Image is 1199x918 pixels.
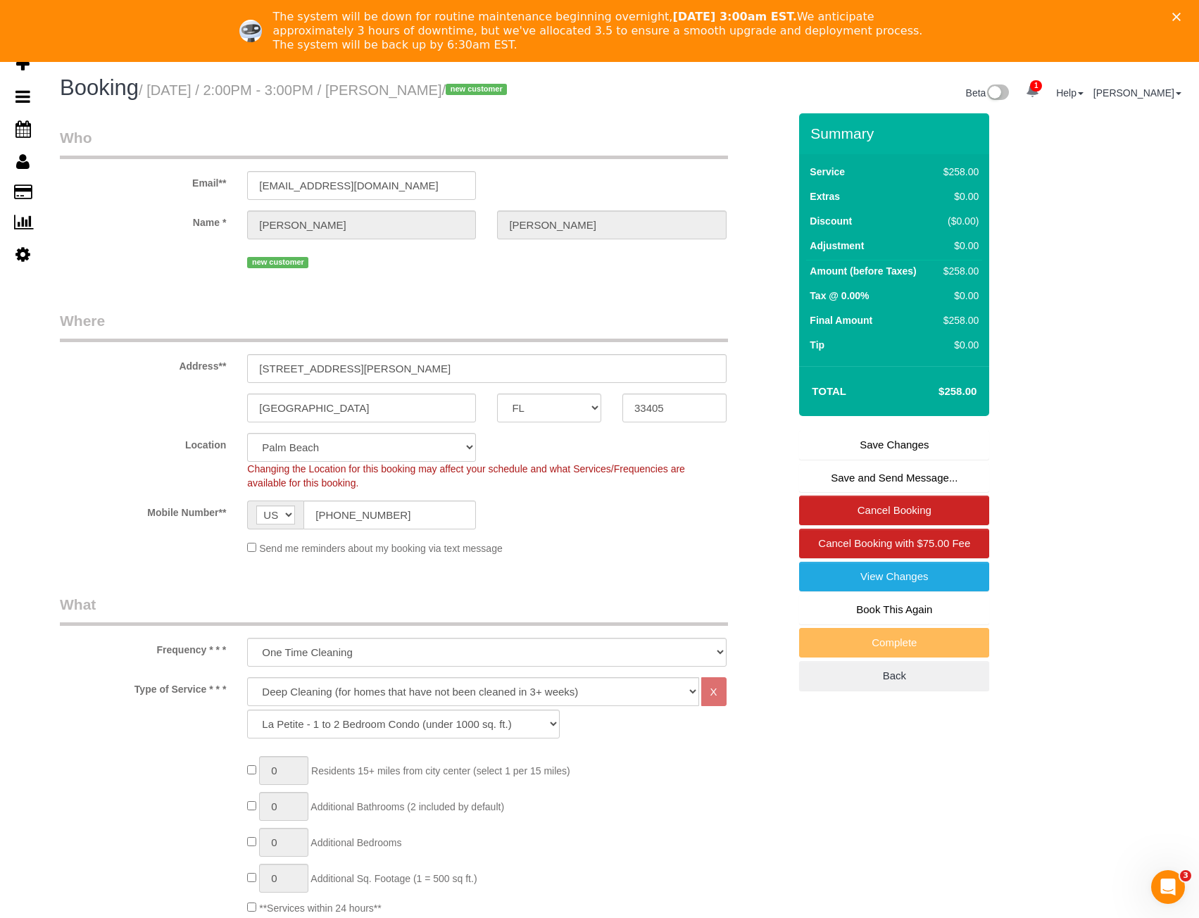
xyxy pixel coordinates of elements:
[259,903,382,914] span: **Services within 24 hours**
[810,189,840,203] label: Extras
[938,264,979,278] div: $258.00
[310,837,401,848] span: Additional Bedrooms
[938,189,979,203] div: $0.00
[810,239,864,253] label: Adjustment
[1030,80,1042,92] span: 1
[49,433,237,452] label: Location
[799,496,989,525] a: Cancel Booking
[810,289,869,303] label: Tax @ 0.00%
[60,310,728,342] legend: Where
[1180,870,1191,881] span: 3
[247,210,476,239] input: First Name**
[986,84,1009,103] img: New interface
[938,313,979,327] div: $258.00
[49,210,237,229] label: Name *
[818,537,970,549] span: Cancel Booking with $75.00 Fee
[810,338,824,352] label: Tip
[273,10,938,52] div: The system will be down for routine maintenance beginning overnight, We anticipate approximately ...
[1151,870,1185,904] iframe: Intercom live chat
[446,84,507,95] span: new customer
[799,529,989,558] a: Cancel Booking with $75.00 Fee
[938,239,979,253] div: $0.00
[799,661,989,691] a: Back
[60,594,728,626] legend: What
[303,501,476,529] input: Mobile Number**
[938,165,979,179] div: $258.00
[310,801,504,812] span: Additional Bathrooms (2 included by default)
[810,125,982,142] h3: Summary
[49,677,237,696] label: Type of Service * * *
[799,595,989,624] a: Book This Again
[799,430,989,460] a: Save Changes
[812,385,846,397] strong: Total
[810,165,845,179] label: Service
[139,82,511,98] small: / [DATE] / 2:00PM - 3:00PM / [PERSON_NAME]
[247,463,685,489] span: Changing the Location for this booking may affect your schedule and what Services/Frequencies are...
[938,338,979,352] div: $0.00
[247,257,308,268] span: new customer
[311,765,570,776] span: Residents 15+ miles from city center (select 1 per 15 miles)
[239,20,262,42] img: Profile image for Ellie
[938,289,979,303] div: $0.00
[1172,13,1186,21] div: Close
[799,562,989,591] a: View Changes
[938,214,979,228] div: ($0.00)
[1093,87,1181,99] a: [PERSON_NAME]
[60,127,728,159] legend: Who
[49,501,237,520] label: Mobile Number**
[310,873,477,884] span: Additional Sq. Footage (1 = 500 sq ft.)
[49,638,237,657] label: Frequency * * *
[1056,87,1084,99] a: Help
[497,210,726,239] input: Last Name**
[810,313,872,327] label: Final Amount
[672,10,796,23] b: [DATE] 3:00am EST.
[896,386,977,398] h4: $258.00
[966,87,1010,99] a: Beta
[810,264,916,278] label: Amount (before Taxes)
[622,394,727,422] input: Zip Code**
[810,214,852,228] label: Discount
[799,463,989,493] a: Save and Send Message...
[259,543,503,554] span: Send me reminders about my booking via text message
[1019,76,1046,107] a: 1
[442,82,512,98] span: /
[60,75,139,100] span: Booking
